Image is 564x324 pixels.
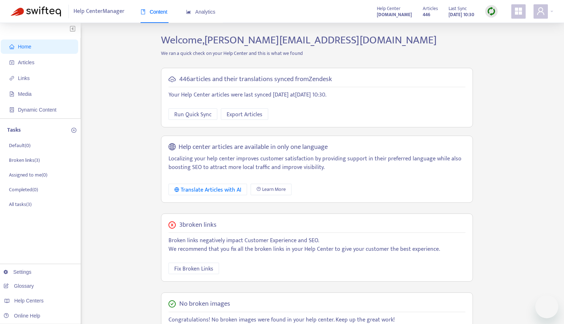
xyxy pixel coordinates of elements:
span: container [9,107,14,112]
span: Content [141,9,167,15]
span: Learn More [262,186,286,193]
h5: 446 articles and their translations synced from Zendesk [179,75,332,84]
button: Fix Broken Links [169,263,219,274]
p: Broken links ( 3 ) [9,156,40,164]
button: Translate Articles with AI [169,184,247,195]
span: account-book [9,60,14,65]
span: user [536,7,545,15]
a: Online Help [4,313,40,319]
span: Home [18,44,31,50]
span: link [9,76,14,81]
div: Translate Articles with AI [174,186,241,194]
span: global [169,143,176,151]
span: close-circle [169,221,176,229]
a: Learn More [251,184,292,195]
span: Last Sync [449,5,467,13]
a: Glossary [4,283,34,289]
span: Fix Broken Links [174,264,213,273]
h5: Help center articles are available in only one language [179,143,328,151]
p: Broken links negatively impact Customer Experience and SEO. We recommend that you fix all the bro... [169,236,465,254]
p: Assigned to me ( 0 ) [9,171,47,179]
button: Export Articles [221,108,268,120]
p: Default ( 0 ) [9,142,30,149]
span: Media [18,91,32,97]
span: Articles [423,5,438,13]
a: [DOMAIN_NAME] [377,10,412,19]
span: check-circle [169,300,176,307]
span: Articles [18,60,34,65]
p: All tasks ( 3 ) [9,201,32,208]
iframe: Button to launch messaging window [535,295,558,318]
strong: [DOMAIN_NAME] [377,11,412,19]
p: Tasks [7,126,21,135]
span: Analytics [186,9,215,15]
span: Welcome, [PERSON_NAME][EMAIL_ADDRESS][DOMAIN_NAME] [161,31,437,49]
span: Export Articles [227,110,262,119]
span: book [141,9,146,14]
p: Completed ( 0 ) [9,186,38,193]
span: plus-circle [71,128,76,133]
h5: 3 broken links [179,221,217,229]
a: Settings [4,269,32,275]
span: cloud-sync [169,76,176,83]
span: Help Center Manager [74,5,124,18]
span: Links [18,75,30,81]
p: Localizing your help center improves customer satisfaction by providing support in their preferre... [169,155,465,172]
span: Dynamic Content [18,107,56,113]
button: Run Quick Sync [169,108,217,120]
span: Help Center [377,5,401,13]
span: Help Centers [14,298,44,304]
img: Swifteq [11,6,61,17]
p: We ran a quick check on your Help Center and this is what we found [156,50,478,57]
img: sync.dc5367851b00ba804db3.png [487,7,496,16]
h5: No broken images [179,300,230,308]
span: home [9,44,14,49]
p: Your Help Center articles were last synced [DATE] at [DATE] 10:30 . [169,91,465,99]
span: Run Quick Sync [174,110,212,119]
strong: 446 [423,11,430,19]
span: file-image [9,91,14,97]
strong: [DATE] 10:30 [449,11,474,19]
span: area-chart [186,9,191,14]
span: appstore [514,7,523,15]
